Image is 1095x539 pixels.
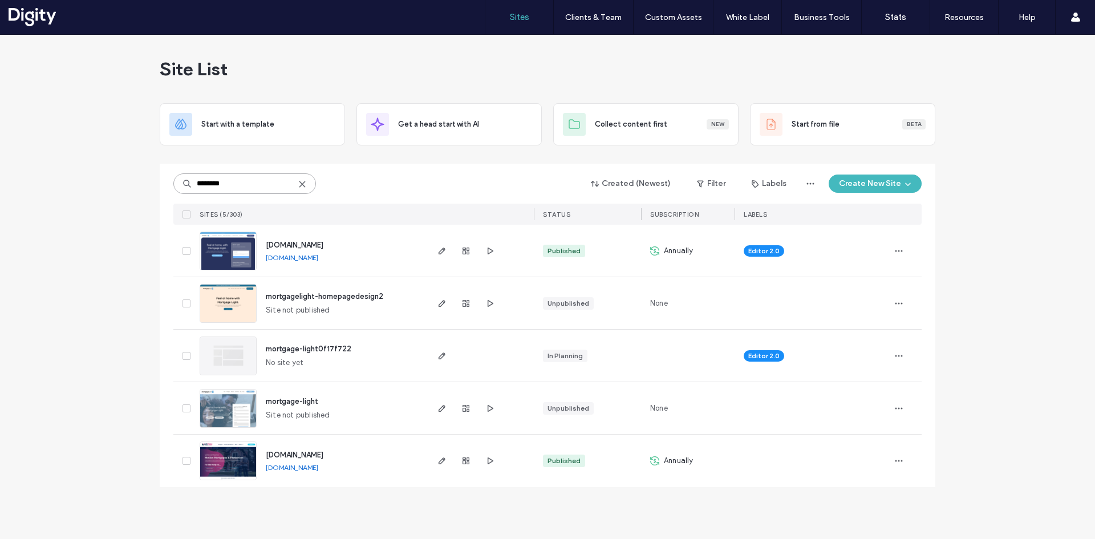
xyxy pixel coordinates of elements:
a: mortgage-light0f17f722 [266,345,351,353]
div: Unpublished [547,403,589,414]
span: Annually [664,245,693,257]
span: Start from file [792,119,839,130]
span: No site yet [266,357,303,368]
a: [DOMAIN_NAME] [266,463,318,472]
span: Annually [664,455,693,467]
div: Collect content firstNew [553,103,739,145]
div: New [707,119,729,129]
a: [DOMAIN_NAME] [266,253,318,262]
span: SITES (5/303) [200,210,243,218]
span: Site List [160,58,228,80]
div: Start with a template [160,103,345,145]
div: Get a head start with AI [356,103,542,145]
button: Labels [741,175,797,193]
span: Start with a template [201,119,274,130]
a: [DOMAIN_NAME] [266,241,323,249]
label: Sites [510,12,529,22]
label: Stats [885,12,906,22]
span: Editor 2.0 [748,351,780,361]
span: Help [26,8,49,18]
span: Editor 2.0 [748,246,780,256]
a: [DOMAIN_NAME] [266,451,323,459]
span: SUBSCRIPTION [650,210,699,218]
label: Clients & Team [565,13,622,22]
div: Published [547,456,581,466]
div: Beta [902,119,926,129]
div: In Planning [547,351,583,361]
span: STATUS [543,210,570,218]
span: Collect content first [595,119,667,130]
button: Create New Site [829,175,922,193]
label: White Label [726,13,769,22]
button: Created (Newest) [581,175,681,193]
div: Start from fileBeta [750,103,935,145]
span: Site not published [266,410,330,421]
a: mortgage-light [266,397,318,406]
div: Published [547,246,581,256]
a: mortgagelight-homepagedesign2 [266,292,383,301]
label: Resources [944,13,984,22]
span: None [650,298,668,309]
label: Help [1019,13,1036,22]
img: project thumbnail [200,337,256,375]
div: Unpublished [547,298,589,309]
label: Custom Assets [645,13,702,22]
button: Filter [686,175,737,193]
span: Get a head start with AI [398,119,479,130]
span: LABELS [744,210,767,218]
span: None [650,403,668,414]
label: Business Tools [794,13,850,22]
span: Site not published [266,305,330,316]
